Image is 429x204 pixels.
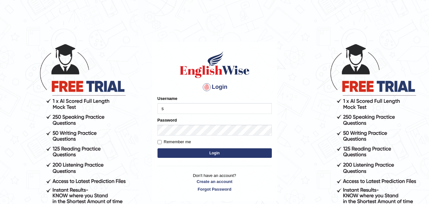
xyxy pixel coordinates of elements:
[158,139,191,145] label: Remember me
[158,179,272,185] a: Create an account
[158,172,272,192] p: Don't have an account?
[158,82,272,92] h4: Login
[178,50,251,79] img: Logo of English Wise sign in for intelligent practice with AI
[158,95,178,102] label: Username
[158,148,272,158] button: Login
[158,140,162,144] input: Remember me
[158,117,177,123] label: Password
[158,186,272,192] a: Forgot Password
